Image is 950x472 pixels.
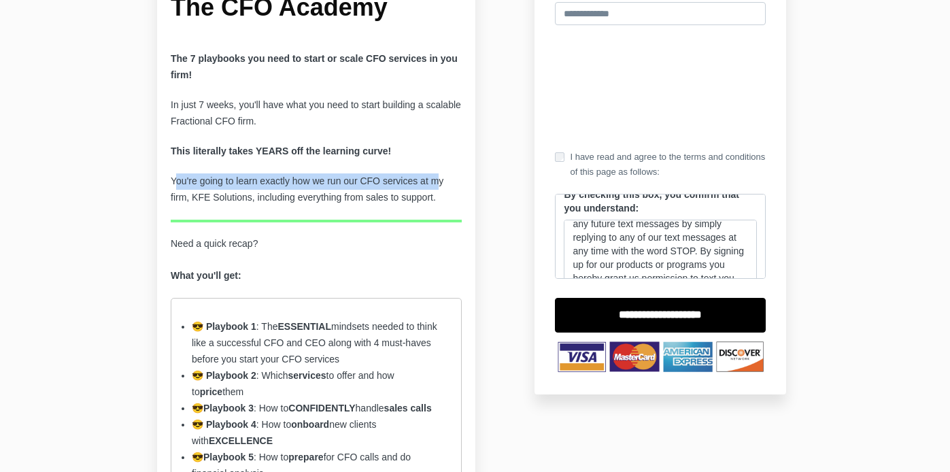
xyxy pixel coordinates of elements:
[171,146,391,156] strong: This literally takes YEARS off the learning curve!
[171,270,241,281] strong: What you'll get:
[171,53,458,80] b: The 7 playbooks you need to start or scale CFO services in you firm!
[288,403,355,414] strong: CONFIDENTLY
[192,319,441,368] li: : The mindsets needed to think like a successful CFO and CEO along with 4 must-haves before you s...
[192,419,256,430] strong: 😎 Playbook 4
[288,452,323,462] strong: prepare
[200,386,222,397] strong: price
[192,321,256,332] strong: 😎 Playbook 1
[291,419,329,430] strong: onboard
[209,435,273,446] strong: EXCELLENCE
[192,370,256,381] strong: 😎 Playbook 2
[171,173,462,206] p: You're going to learn exactly how we run our CFO services at my firm, KFE Solutions, including ev...
[171,236,462,285] p: Need a quick recap?
[277,321,331,332] strong: ESSENTIAL
[203,452,254,462] strong: Playbook 5
[555,150,766,180] label: I have read and agree to the terms and conditions of this page as follows:
[384,403,408,414] strong: sales
[192,419,376,446] span: : How to new clients with
[555,152,564,162] input: I have read and agree to the terms and conditions of this page as follows:
[555,339,766,374] img: TNbqccpWSzOQmI4HNVXb_Untitled_design-53.png
[171,97,462,130] p: In just 7 weeks, you'll have what you need to start building a scalable Fractional CFO firm.
[192,370,394,397] span: : Which to offer and how to them
[552,36,768,139] iframe: Secure payment input frame
[288,370,326,381] strong: services
[192,403,432,414] span: 😎 : How to handle
[203,403,254,414] strong: Playbook 3
[411,403,432,414] strong: calls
